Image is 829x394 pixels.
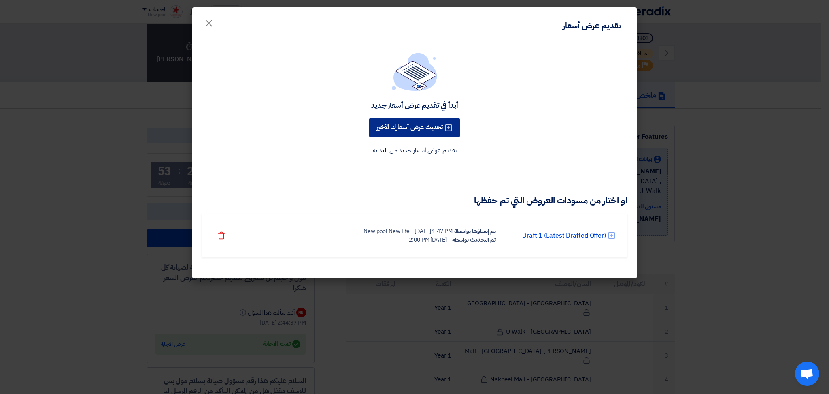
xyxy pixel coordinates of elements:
[202,195,627,207] h3: او اختار من مسودات العروض التي تم حفظها
[454,227,496,236] div: تم إنشاؤها بواسطة
[409,236,450,244] div: - [DATE] 2:00 PM
[369,118,460,137] button: تحديث عرض أسعارك الأخير
[198,13,220,29] button: Close
[371,101,458,110] div: أبدأ في تقديم عرض أسعار جديد
[563,19,621,32] div: تقديم عرض أسعار
[795,362,819,386] a: Ouvrir le chat
[392,53,437,91] img: empty_state_list.svg
[452,236,496,244] div: تم التحديث بواسطة
[204,11,214,35] span: ×
[363,227,453,236] div: New pool New life - [DATE] 1:47 PM
[522,231,606,240] a: Draft 1 (Latest Drafted Offer)
[373,146,457,155] a: تقديم عرض أسعار جديد من البداية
